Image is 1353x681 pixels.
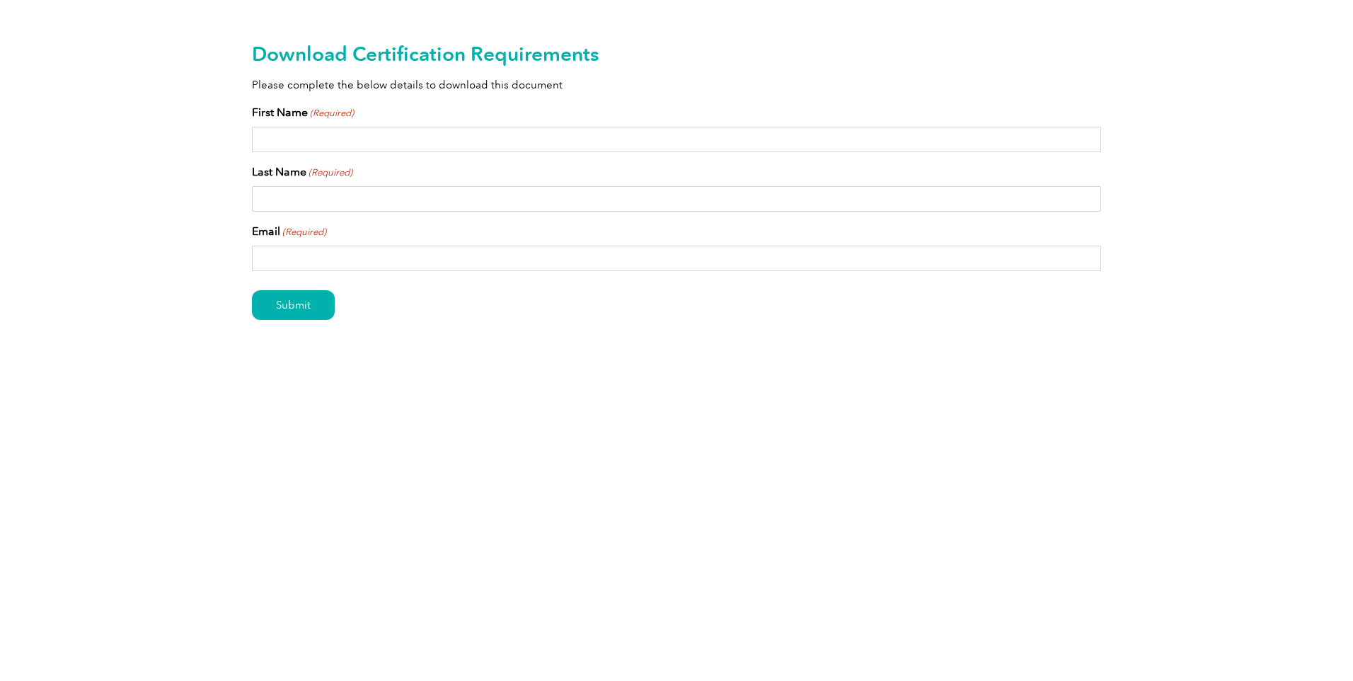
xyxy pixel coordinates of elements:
span: (Required) [308,166,353,180]
label: First Name [252,104,354,121]
input: Submit [252,290,335,320]
p: Please complete the below details to download this document [252,77,1101,93]
label: Last Name [252,164,352,181]
label: Email [252,223,326,240]
span: (Required) [309,106,355,120]
span: (Required) [282,225,327,239]
h2: Download Certification Requirements [252,42,1101,65]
